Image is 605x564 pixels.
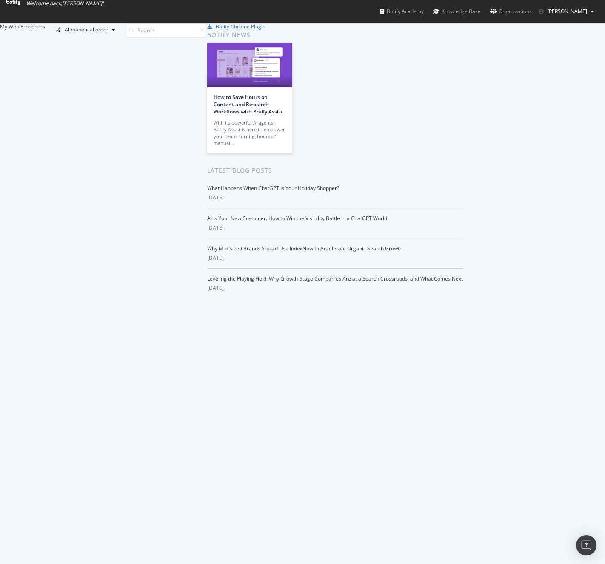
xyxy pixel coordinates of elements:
a: Botify Chrome Plugin [207,23,265,30]
div: Botify Chrome Plugin [216,23,265,30]
div: Open Intercom Messenger [576,535,596,555]
input: Search [126,23,207,38]
div: Botify Academy [380,7,424,16]
span: Joel Herbert [547,8,587,15]
div: Botify news [207,30,463,40]
div: Organizations [490,7,532,16]
div: Knowledge Base [433,7,481,16]
button: Alphabetical order [52,23,119,37]
div: Alphabetical order [65,27,108,32]
button: [PERSON_NAME] [532,5,601,18]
